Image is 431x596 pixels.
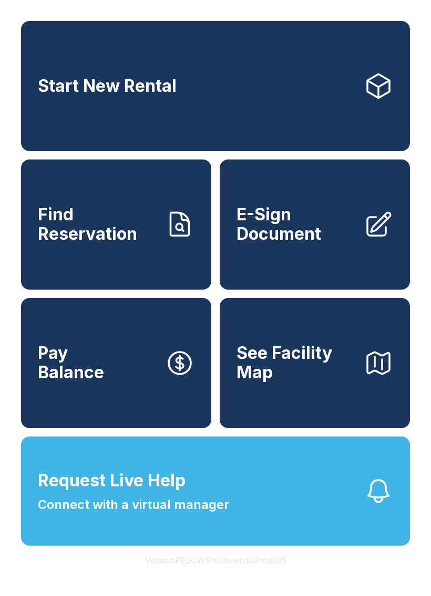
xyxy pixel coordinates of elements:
span: Start New Rental [38,77,177,96]
span: Pay Balance [38,344,104,382]
span: E-Sign Document [237,205,355,243]
span: Find Reservation [38,205,157,243]
a: Find Reservation [21,159,211,290]
a: PayBalance [21,298,211,428]
button: Request Live HelpConnect with a virtual manager [21,437,410,546]
span: Request Live Help [38,468,186,493]
a: Start New Rental [21,21,410,151]
button: See Facility Map [220,298,410,428]
a: E-Sign Document [220,159,410,290]
button: VersionPE2CWShLHxwLdo7nhiB05 [137,546,295,575]
span: Connect with a virtual manager [38,495,229,514]
span: See Facility Map [237,344,355,382]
